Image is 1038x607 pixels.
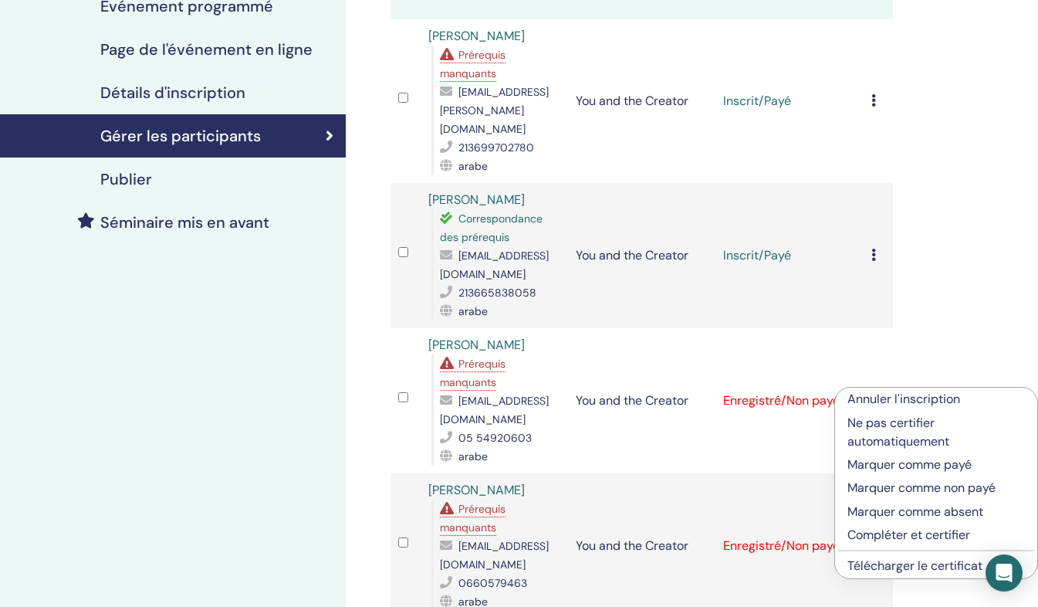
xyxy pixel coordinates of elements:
[847,414,1025,451] p: Ne pas certifier automatiquement
[440,48,505,80] span: Prérequis manquants
[458,576,527,590] span: 0660579463
[428,337,525,353] a: [PERSON_NAME]
[847,558,982,574] a: Télécharger le certificat
[847,456,1025,474] p: Marquer comme payé
[568,183,715,328] td: You and the Creator
[100,83,245,102] h4: Détails d'inscription
[440,357,505,389] span: Prérequis manquants
[100,40,313,59] h4: Page de l'événement en ligne
[100,127,261,145] h4: Gérer les participants
[458,141,534,154] span: 213699702780
[440,394,549,426] span: [EMAIL_ADDRESS][DOMAIN_NAME]
[568,328,715,473] td: You and the Creator
[428,482,525,498] a: [PERSON_NAME]
[440,85,549,136] span: [EMAIL_ADDRESS][PERSON_NAME][DOMAIN_NAME]
[428,192,525,208] a: [PERSON_NAME]
[100,213,269,232] h4: Séminaire mis en avant
[847,503,1025,521] p: Marquer comme absent
[458,159,488,173] span: arabe
[440,539,549,571] span: [EMAIL_ADDRESS][DOMAIN_NAME]
[458,431,532,445] span: 05 54920603
[100,170,152,188] h4: Publier
[568,19,715,183] td: You and the Creator
[986,554,1023,592] div: Open Intercom Messenger
[458,286,536,300] span: 213665838058
[847,390,1025,409] p: Annuler l'inscription
[440,502,505,534] span: Prérequis manquants
[428,28,525,44] a: [PERSON_NAME]
[847,526,1025,544] p: Compléter et certifier
[458,449,488,463] span: arabe
[847,479,1025,497] p: Marquer comme non payé
[458,304,488,318] span: arabe
[440,249,549,281] span: [EMAIL_ADDRESS][DOMAIN_NAME]
[440,212,543,244] span: Correspondance des prérequis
